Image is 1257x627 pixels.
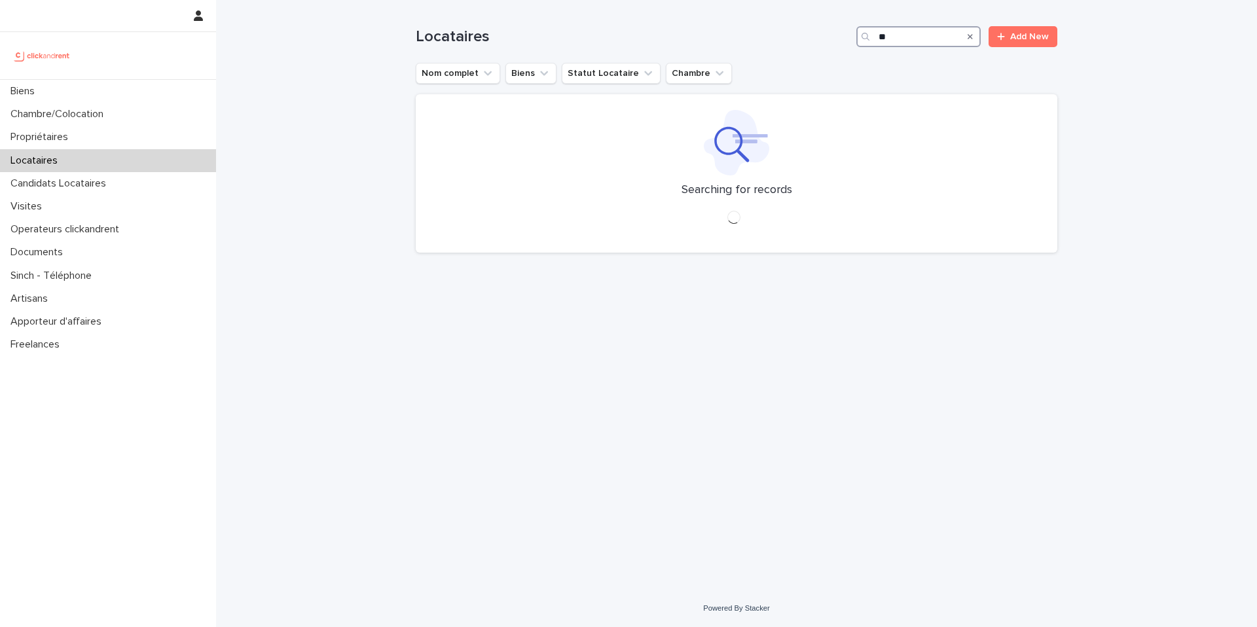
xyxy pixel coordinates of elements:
[5,200,52,213] p: Visites
[416,63,500,84] button: Nom complet
[5,246,73,259] p: Documents
[5,131,79,143] p: Propriétaires
[5,177,117,190] p: Candidats Locataires
[5,223,130,236] p: Operateurs clickandrent
[5,293,58,305] p: Artisans
[5,154,68,167] p: Locataires
[856,26,981,47] input: Search
[1010,32,1049,41] span: Add New
[505,63,556,84] button: Biens
[703,604,769,612] a: Powered By Stacker
[10,43,74,69] img: UCB0brd3T0yccxBKYDjQ
[5,338,70,351] p: Freelances
[5,270,102,282] p: Sinch - Téléphone
[682,183,792,198] p: Searching for records
[5,85,45,98] p: Biens
[416,27,851,46] h1: Locataires
[5,108,114,120] p: Chambre/Colocation
[989,26,1057,47] a: Add New
[5,315,112,328] p: Apporteur d'affaires
[562,63,661,84] button: Statut Locataire
[666,63,732,84] button: Chambre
